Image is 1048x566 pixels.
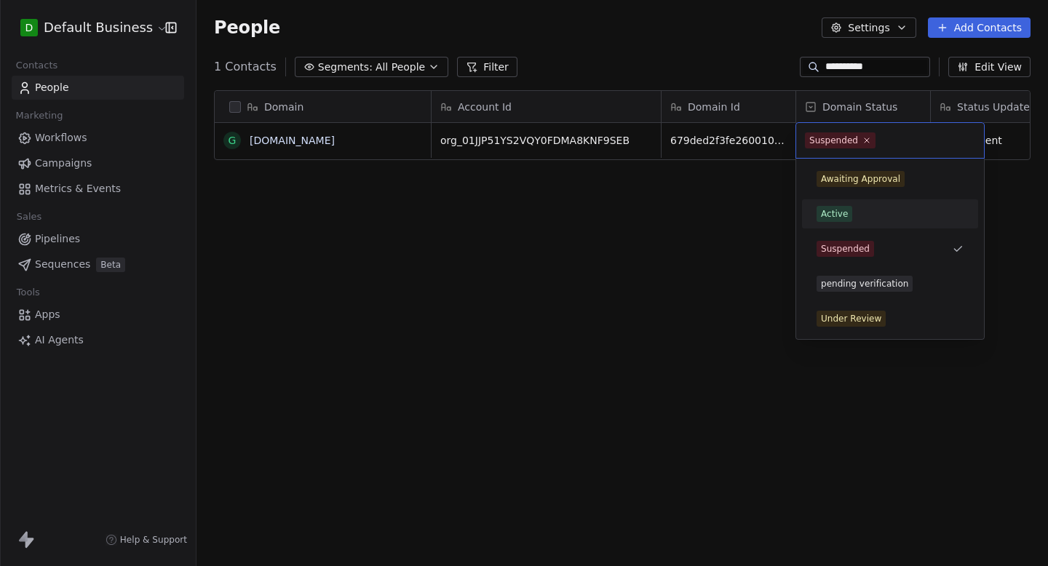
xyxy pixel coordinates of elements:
div: Suggestions [802,164,978,333]
div: Suspended [809,134,858,147]
div: Awaiting Approval [821,172,900,186]
div: pending verification [821,277,908,290]
div: Active [821,207,848,220]
div: Under Review [821,312,881,325]
div: Suspended [821,242,870,255]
